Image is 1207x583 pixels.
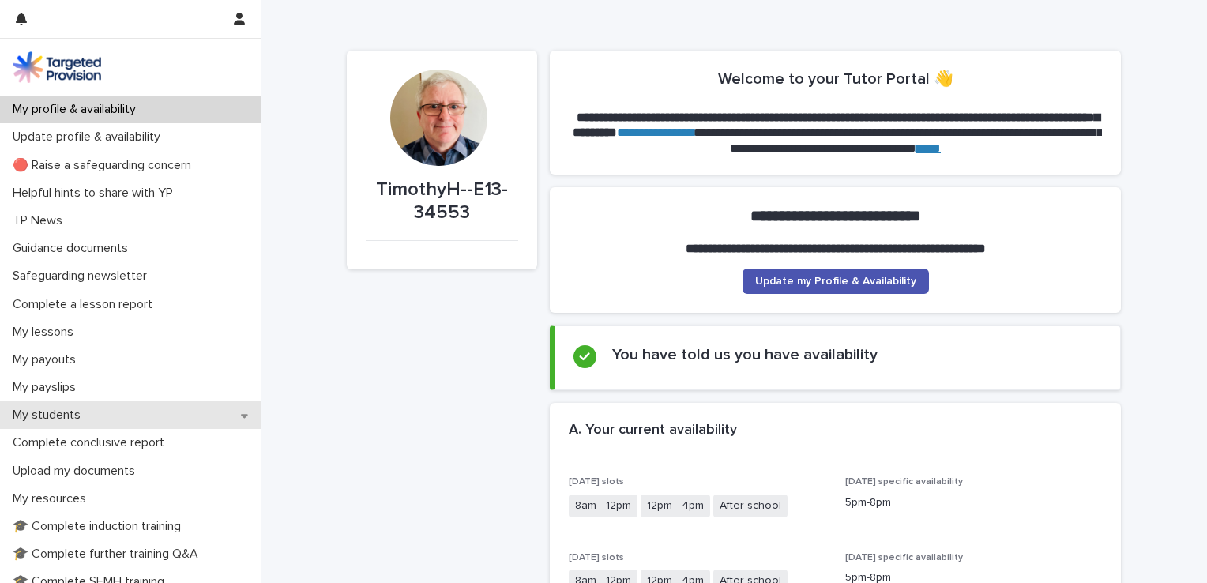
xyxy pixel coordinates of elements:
[366,179,518,224] p: TimothyH--E13-34553
[6,491,99,506] p: My resources
[6,519,194,534] p: 🎓 Complete induction training
[569,495,637,517] span: 8am - 12pm
[6,130,173,145] p: Update profile & availability
[13,51,101,83] img: M5nRWzHhSzIhMunXDL62
[6,380,88,395] p: My payslips
[612,345,878,364] h2: You have told us you have availability
[6,464,148,479] p: Upload my documents
[6,241,141,256] p: Guidance documents
[6,408,93,423] p: My students
[6,158,204,173] p: 🔴 Raise a safeguarding concern
[713,495,788,517] span: After school
[845,553,963,562] span: [DATE] specific availability
[641,495,710,517] span: 12pm - 4pm
[6,186,186,201] p: Helpful hints to share with YP
[755,276,916,287] span: Update my Profile & Availability
[569,477,624,487] span: [DATE] slots
[6,352,88,367] p: My payouts
[6,547,211,562] p: 🎓 Complete further training Q&A
[718,70,953,88] h2: Welcome to your Tutor Portal 👋
[845,477,963,487] span: [DATE] specific availability
[6,213,75,228] p: TP News
[6,325,86,340] p: My lessons
[743,269,929,294] a: Update my Profile & Availability
[845,495,1103,511] p: 5pm-8pm
[6,435,177,450] p: Complete conclusive report
[569,422,737,439] h2: A. Your current availability
[6,269,160,284] p: Safeguarding newsletter
[6,102,149,117] p: My profile & availability
[569,553,624,562] span: [DATE] slots
[6,297,165,312] p: Complete a lesson report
